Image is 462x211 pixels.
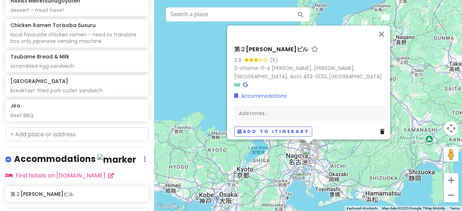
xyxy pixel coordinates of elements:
button: Zoom out [444,188,458,202]
div: Meijō Park [302,142,318,158]
div: Super Kids Land Osu shop [302,145,318,161]
button: Map camera controls [444,121,458,136]
div: Atsuta-jingu Shrine 熱田神宮 [302,147,318,163]
div: Esca underground shopping center [301,144,317,160]
div: local favourite chicken ramen - need to translate bcs only japanese vending machine [10,31,143,44]
div: Wakamiya Hachiman Shrine 若宮八幡社 [302,144,318,160]
button: Close [373,25,390,43]
div: (5) [270,56,278,64]
input: Search a place [166,7,310,22]
h4: Accommodations [14,153,136,165]
div: 2.8 [234,56,244,64]
a: Terms [450,206,460,210]
div: Daisho-ji Temple [300,136,315,152]
span: Map data ©2025 Google, TMap Mobility [382,206,445,210]
div: 第２中村ビル [301,144,317,159]
a: Open this area in Google Maps (opens a new window) [156,202,180,211]
a: Star place [311,45,318,53]
a: Find hotels on [DOMAIN_NAME] [5,171,114,180]
div: Atsuta Horaiken Main Restaurant [302,148,318,164]
button: Zoom in [444,173,458,188]
i: Tripadvisor [234,82,240,87]
button: Keyboard shortcuts [346,206,378,211]
a: 2-chōme-11-4 [PERSON_NAME], [PERSON_NAME], [GEOGRAPHIC_DATA], Aichi 453-0013, [GEOGRAPHIC_DATA] [234,65,382,80]
div: breakfast: fried pork cutlet sandwich [10,87,143,94]
h6: Tsubame Bread & Milk [10,53,69,60]
div: FLIGHT OF DREAMS [297,169,313,185]
img: Google [156,202,180,211]
button: Drag Pegman onto the map to open Street View [444,147,458,162]
div: Toyota Commemorative Museum of Industry and Technology [301,143,317,159]
a: Delete place [380,127,387,135]
div: Add notes... [234,105,387,120]
div: Kiyomemochi Sohonke (Kiyome餅總本家) [303,148,319,163]
h6: Chicken Ramen Torisoba Susuru [10,22,96,28]
h6: 第２[PERSON_NAME]ビル [234,45,308,53]
div: Beef BBQ [10,112,143,119]
div: Tokoname Manekineko Street (Tokoname Lucky Cat Street) [298,166,314,182]
img: marker [97,154,136,165]
div: dessert - must have! [10,7,143,13]
div: scrambled egg sandwich [10,63,143,69]
i: Google Maps [243,82,248,87]
a: Accommodations [234,92,287,100]
h6: Jiro [10,102,20,109]
input: + Add place or address [5,127,149,142]
h6: 第２[PERSON_NAME]ビル [10,191,143,197]
h6: [GEOGRAPHIC_DATA] [10,78,68,84]
button: Add to itinerary [234,126,312,137]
